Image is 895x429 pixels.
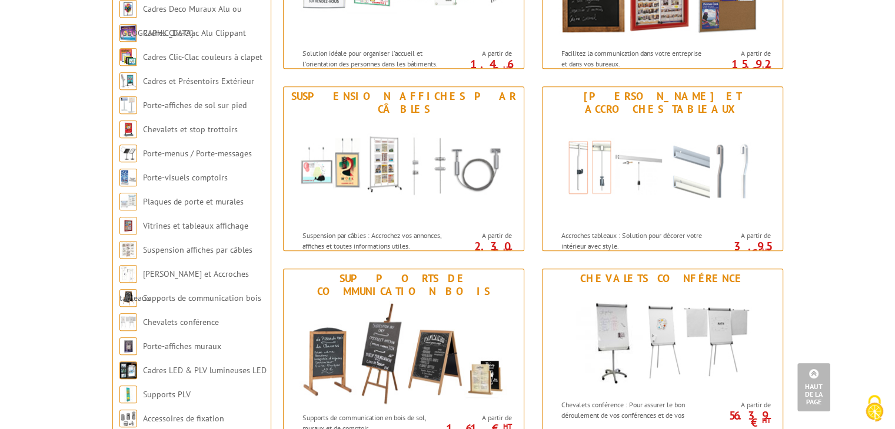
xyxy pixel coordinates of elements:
a: Porte-menus / Porte-messages [143,148,252,159]
a: Suspension affiches par câbles Suspension affiches par câbles Suspension par câbles : Accrochez v... [283,86,524,251]
span: A partir de [451,413,511,423]
a: Vitrines et tableaux affichage [143,220,248,231]
a: Chevalets et stop trottoirs [143,124,238,135]
span: A partir de [710,49,770,58]
p: Accroches tableaux : Solution pour décorer votre intérieur avec style. [561,230,707,250]
sup: HT [503,64,511,74]
a: Cadres Deco Muraux Alu ou [GEOGRAPHIC_DATA] [119,4,242,38]
div: Chevalets conférence [545,272,780,285]
a: [PERSON_NAME] et Accroches tableaux [119,269,249,303]
p: 56.39 € [704,412,770,426]
img: Suspension affiches par câbles [295,119,513,224]
p: Suspension par câbles : Accrochez vos annonces, affiches et toutes informations utiles. [302,230,448,250]
sup: HT [761,246,770,256]
span: A partir de [451,49,511,58]
a: Porte-visuels comptoirs [143,172,228,183]
img: Cimaises et Accroches tableaux [119,265,137,283]
a: Cadres Clic-Clac couleurs à clapet [143,52,262,62]
img: Porte-affiches de sol sur pied [119,96,137,114]
img: Vitrines et tableaux affichage [119,217,137,234]
a: Porte-affiches de sol sur pied [143,100,247,110]
img: Porte-menus / Porte-messages [119,145,137,162]
button: Cookies (fenêtre modale) [854,389,895,429]
span: A partir de [710,400,770,410]
img: Cadres Clic-Clac couleurs à clapet [119,48,137,66]
a: Haut de la page [797,363,830,411]
sup: HT [761,64,770,74]
span: A partir de [451,231,511,240]
a: Chevalets conférence [143,317,219,327]
span: A partir de [710,231,770,240]
img: Porte-visuels comptoirs [119,169,137,186]
a: Supports de communication bois [143,293,261,303]
sup: HT [761,415,770,425]
a: Plaques de porte et murales [143,196,244,207]
img: Plaques de porte et murales [119,193,137,210]
img: Chevalets conférence [554,288,771,394]
a: Cadres et Présentoirs Extérieur [143,76,254,86]
p: 2.30 € [445,243,511,257]
a: [PERSON_NAME] et Accroches tableaux Cimaises et Accroches tableaux Accroches tableaux : Solution ... [542,86,783,251]
img: Cookies (fenêtre modale) [860,394,889,423]
div: Supports de communication bois [287,272,521,298]
img: Porte-affiches muraux [119,337,137,355]
p: 15.92 € [704,61,770,75]
p: Facilitez la communication dans votre entreprise et dans vos bureaux. [561,48,707,68]
img: Suspension affiches par câbles [119,241,137,259]
div: [PERSON_NAME] et Accroches tableaux [545,90,780,116]
a: Cadres Clic-Clac Alu Clippant [143,28,246,38]
p: Solution idéale pour organiser l'accueil et l'orientation des personnes dans les bâtiments. [302,48,448,68]
img: Supports de communication bois [295,301,513,407]
img: Cadres et Présentoirs Extérieur [119,72,137,90]
a: Suspension affiches par câbles [143,244,252,255]
img: Chevalets conférence [119,313,137,331]
div: Suspension affiches par câbles [287,90,521,116]
img: Chevalets et stop trottoirs [119,120,137,138]
sup: HT [503,246,511,256]
img: Cimaises et Accroches tableaux [554,119,771,224]
p: 1.46 € [445,61,511,75]
p: 3.95 € [704,243,770,257]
